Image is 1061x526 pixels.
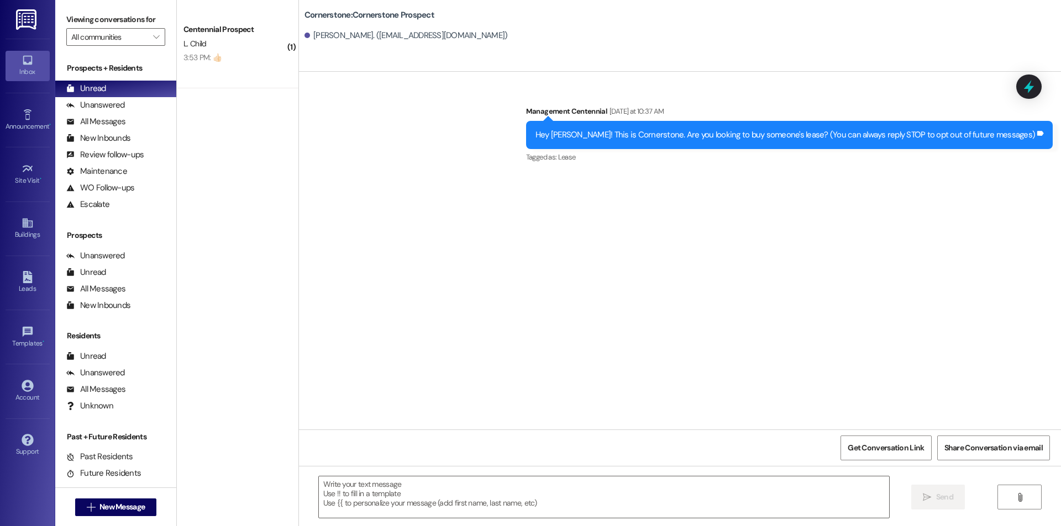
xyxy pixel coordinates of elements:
div: Hey [PERSON_NAME]! This is Cornerstone. Are you looking to buy someone's lease? (You can always r... [535,129,1035,141]
a: Inbox [6,51,50,81]
div: 3:53 PM: 👍🏻 [183,52,222,62]
div: Tagged as: [526,149,1053,165]
button: Share Conversation via email [937,435,1050,460]
div: Unanswered [66,367,125,379]
b: Cornerstone: Cornerstone Prospect [304,9,434,21]
i:  [1016,493,1024,502]
div: Unread [66,267,106,278]
div: WO Follow-ups [66,182,134,194]
button: Send [911,485,965,509]
img: ResiDesk Logo [16,9,39,30]
div: All Messages [66,384,125,395]
input: All communities [71,28,148,46]
div: Prospects [55,230,176,241]
button: Get Conversation Link [841,435,931,460]
div: Management Centennial [526,105,1053,121]
a: Support [6,431,50,460]
span: • [40,175,41,183]
div: Residents [55,330,176,342]
i:  [87,503,95,512]
div: Unknown [66,400,113,412]
div: [PERSON_NAME]. ([EMAIL_ADDRESS][DOMAIN_NAME]) [304,30,508,41]
i:  [923,493,931,502]
label: Viewing conversations for [66,11,165,28]
div: Review follow-ups [66,149,144,161]
div: Maintenance [66,166,127,177]
div: Past Residents [66,451,133,463]
span: Lease [558,152,576,162]
span: L. Child [183,39,206,49]
div: Unanswered [66,99,125,111]
span: Share Conversation via email [944,442,1043,454]
div: Past + Future Residents [55,431,176,443]
a: Buildings [6,214,50,243]
a: Leads [6,268,50,297]
span: Send [936,491,953,503]
span: New Message [99,501,145,513]
button: New Message [75,498,157,516]
div: All Messages [66,283,125,295]
div: New Inbounds [66,132,130,144]
a: Account [6,376,50,406]
div: Centennial Prospect [183,24,286,35]
div: Escalate [66,199,109,210]
div: [DATE] at 10:37 AM [607,105,664,117]
div: Unread [66,350,106,362]
span: • [43,338,44,346]
span: • [49,121,51,129]
div: Prospects + Residents [55,62,176,74]
div: Unanswered [66,250,125,262]
div: New Inbounds [66,300,130,311]
i:  [153,33,159,41]
a: Site Visit • [6,160,50,189]
div: Future Residents [66,467,141,479]
a: Templates • [6,322,50,352]
div: All Messages [66,116,125,127]
div: Unread [66,83,106,94]
span: Get Conversation Link [848,442,924,454]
